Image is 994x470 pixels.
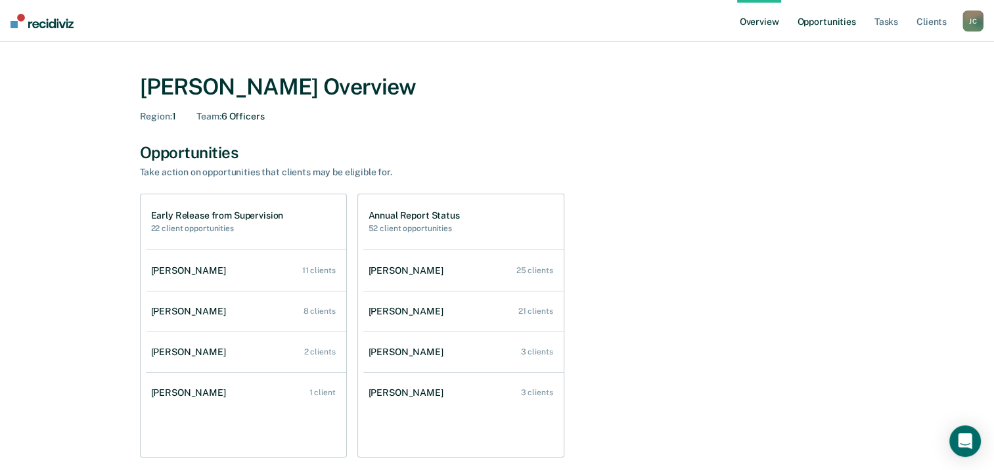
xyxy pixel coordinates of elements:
[369,210,460,221] h1: Annual Report Status
[140,167,600,178] div: Take action on opportunities that clients may be eligible for.
[151,306,231,317] div: [PERSON_NAME]
[363,374,564,412] a: [PERSON_NAME] 3 clients
[304,307,336,316] div: 8 clients
[146,293,346,330] a: [PERSON_NAME] 8 clients
[363,293,564,330] a: [PERSON_NAME] 21 clients
[949,425,981,457] div: Open Intercom Messenger
[146,252,346,289] a: [PERSON_NAME] 11 clients
[369,224,460,233] h2: 52 client opportunities
[369,347,449,358] div: [PERSON_NAME]
[369,306,449,317] div: [PERSON_NAME]
[196,111,221,121] span: Team :
[304,347,336,356] div: 2 clients
[151,210,284,221] h1: Early Release from Supervision
[363,252,564,289] a: [PERSON_NAME] 25 clients
[151,224,284,233] h2: 22 client opportunities
[151,347,231,358] div: [PERSON_NAME]
[196,111,264,122] div: 6 Officers
[369,265,449,276] div: [PERSON_NAME]
[151,265,231,276] div: [PERSON_NAME]
[962,11,983,32] button: JC
[140,143,855,162] div: Opportunities
[140,74,855,100] div: [PERSON_NAME] Overview
[151,387,231,398] div: [PERSON_NAME]
[962,11,983,32] div: J C
[521,388,553,397] div: 3 clients
[309,388,335,397] div: 1 client
[369,387,449,398] div: [PERSON_NAME]
[302,266,336,275] div: 11 clients
[146,333,346,371] a: [PERSON_NAME] 2 clients
[146,374,346,412] a: [PERSON_NAME] 1 client
[140,111,172,121] span: Region :
[363,333,564,371] a: [PERSON_NAME] 3 clients
[11,14,74,28] img: Recidiviz
[518,307,553,316] div: 21 clients
[140,111,176,122] div: 1
[521,347,553,356] div: 3 clients
[516,266,553,275] div: 25 clients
